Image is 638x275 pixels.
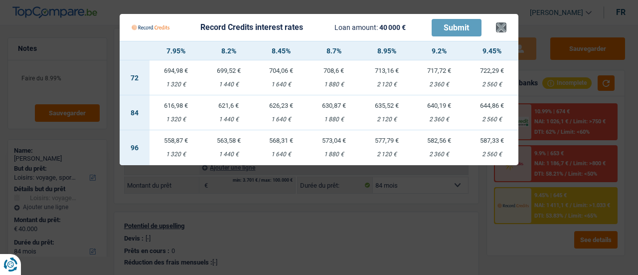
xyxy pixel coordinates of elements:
[150,81,202,88] div: 1 320 €
[120,95,150,130] td: 84
[466,67,518,74] div: 722,29 €
[308,137,360,144] div: 573,04 €
[255,116,308,123] div: 1 640 €
[202,151,255,158] div: 1 440 €
[360,116,413,123] div: 2 120 €
[379,23,406,31] span: 40 000 €
[466,151,518,158] div: 2 560 €
[413,102,466,109] div: 640,19 €
[308,81,360,88] div: 1 880 €
[308,67,360,74] div: 708,6 €
[202,137,255,144] div: 563,58 €
[202,81,255,88] div: 1 440 €
[308,102,360,109] div: 630,87 €
[360,41,413,60] th: 8.95%
[150,137,202,144] div: 558,87 €
[202,102,255,109] div: 621,6 €
[360,81,413,88] div: 2 120 €
[360,137,413,144] div: 577,79 €
[466,137,518,144] div: 587,33 €
[255,151,308,158] div: 1 640 €
[496,22,506,32] button: ×
[308,116,360,123] div: 1 880 €
[255,67,308,74] div: 704,06 €
[200,23,303,31] div: Record Credits interest rates
[255,81,308,88] div: 1 640 €
[466,116,518,123] div: 2 560 €
[360,102,413,109] div: 635,52 €
[360,67,413,74] div: 713,16 €
[413,151,466,158] div: 2 360 €
[150,102,202,109] div: 616,98 €
[308,151,360,158] div: 1 880 €
[466,41,518,60] th: 9.45%
[150,67,202,74] div: 694,98 €
[308,41,360,60] th: 8.7%
[334,23,378,31] span: Loan amount:
[120,130,150,165] td: 96
[413,67,466,74] div: 717,72 €
[150,41,202,60] th: 7.95%
[202,116,255,123] div: 1 440 €
[150,116,202,123] div: 1 320 €
[202,41,255,60] th: 8.2%
[466,102,518,109] div: 644,86 €
[432,19,481,36] button: Submit
[413,137,466,144] div: 582,56 €
[413,41,466,60] th: 9.2%
[150,151,202,158] div: 1 320 €
[132,18,169,37] img: Record Credits
[255,41,308,60] th: 8.45%
[466,81,518,88] div: 2 560 €
[413,116,466,123] div: 2 360 €
[360,151,413,158] div: 2 120 €
[120,60,150,95] td: 72
[255,102,308,109] div: 626,23 €
[202,67,255,74] div: 699,52 €
[255,137,308,144] div: 568,31 €
[413,81,466,88] div: 2 360 €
